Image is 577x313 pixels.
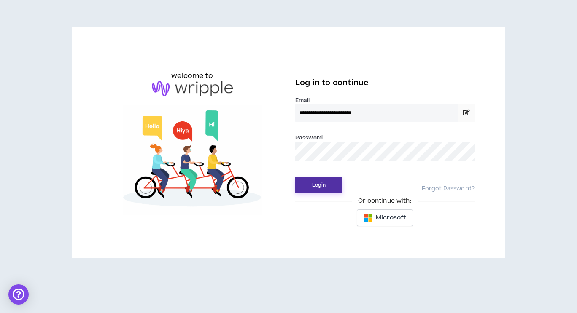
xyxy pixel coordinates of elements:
a: Forgot Password? [422,185,475,193]
img: Welcome to Wripple [102,105,282,214]
span: Log in to continue [295,78,369,88]
button: Microsoft [357,209,413,226]
span: Or continue with: [352,196,417,206]
div: Open Intercom Messenger [8,284,29,305]
img: logo-brand.png [152,81,233,97]
h6: welcome to [171,71,213,81]
label: Password [295,134,323,142]
label: Email [295,96,475,104]
button: Login [295,177,342,193]
span: Microsoft [376,213,406,222]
